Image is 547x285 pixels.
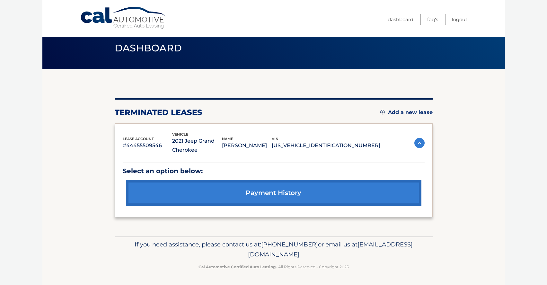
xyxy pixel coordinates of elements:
[380,110,385,114] img: add.svg
[380,109,433,116] a: Add a new lease
[80,6,167,29] a: Cal Automotive
[222,137,233,141] span: name
[119,239,428,260] p: If you need assistance, please contact us at: or email us at
[261,241,318,248] span: [PHONE_NUMBER]
[172,132,188,137] span: vehicle
[172,137,222,155] p: 2021 Jeep Grand Cherokee
[119,263,428,270] p: - All Rights Reserved - Copyright 2025
[272,141,380,150] p: [US_VEHICLE_IDENTIFICATION_NUMBER]
[123,137,154,141] span: lease account
[452,14,467,25] a: Logout
[115,42,182,54] span: Dashboard
[115,108,202,117] h2: terminated leases
[126,180,421,206] a: payment history
[123,165,425,177] p: Select an option below:
[199,264,276,269] strong: Cal Automotive Certified Auto Leasing
[222,141,272,150] p: [PERSON_NAME]
[272,137,278,141] span: vin
[123,141,172,150] p: #44455509546
[388,14,413,25] a: Dashboard
[414,138,425,148] img: accordion-active.svg
[427,14,438,25] a: FAQ's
